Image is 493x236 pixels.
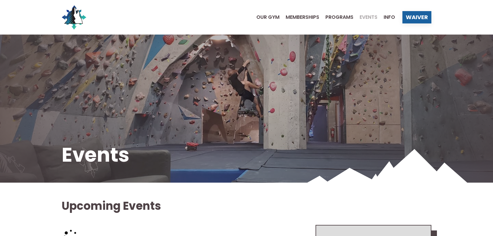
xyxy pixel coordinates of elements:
[402,11,431,23] a: Waiver
[250,15,279,20] a: Our Gym
[384,15,395,20] span: Info
[353,15,377,20] a: Events
[325,15,353,20] span: Programs
[319,15,353,20] a: Programs
[279,15,319,20] a: Memberships
[406,14,428,20] span: Waiver
[377,15,395,20] a: Info
[62,198,431,214] h2: Upcoming Events
[286,15,319,20] span: Memberships
[256,15,279,20] span: Our Gym
[62,5,86,30] img: North Wall Logo
[62,141,431,169] h1: Events
[360,15,377,20] span: Events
